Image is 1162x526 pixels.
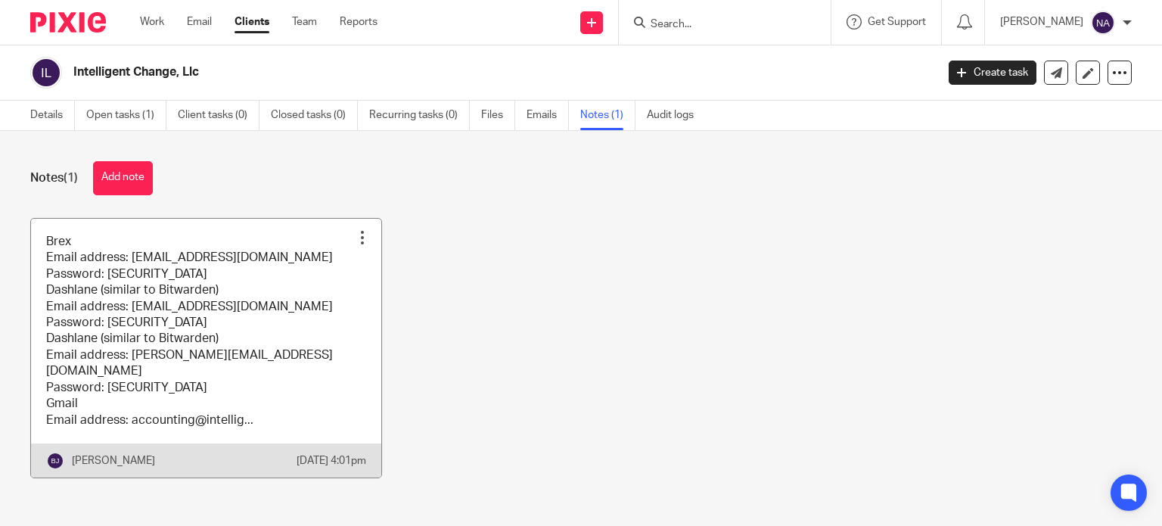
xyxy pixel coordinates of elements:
[72,453,155,468] p: [PERSON_NAME]
[30,57,62,89] img: svg%3E
[30,170,78,186] h1: Notes
[868,17,926,27] span: Get Support
[178,101,259,130] a: Client tasks (0)
[1091,11,1115,35] img: svg%3E
[46,452,64,470] img: svg%3E
[297,453,366,468] p: [DATE] 4:01pm
[292,14,317,30] a: Team
[187,14,212,30] a: Email
[271,101,358,130] a: Closed tasks (0)
[30,101,75,130] a: Details
[140,14,164,30] a: Work
[580,101,635,130] a: Notes (1)
[86,101,166,130] a: Open tasks (1)
[949,61,1036,85] a: Create task
[527,101,569,130] a: Emails
[64,172,78,184] span: (1)
[481,101,515,130] a: Files
[647,101,705,130] a: Audit logs
[649,18,785,32] input: Search
[73,64,756,80] h2: Intelligent Change, Llc
[340,14,377,30] a: Reports
[1000,14,1083,30] p: [PERSON_NAME]
[235,14,269,30] a: Clients
[369,101,470,130] a: Recurring tasks (0)
[93,161,153,195] button: Add note
[30,12,106,33] img: Pixie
